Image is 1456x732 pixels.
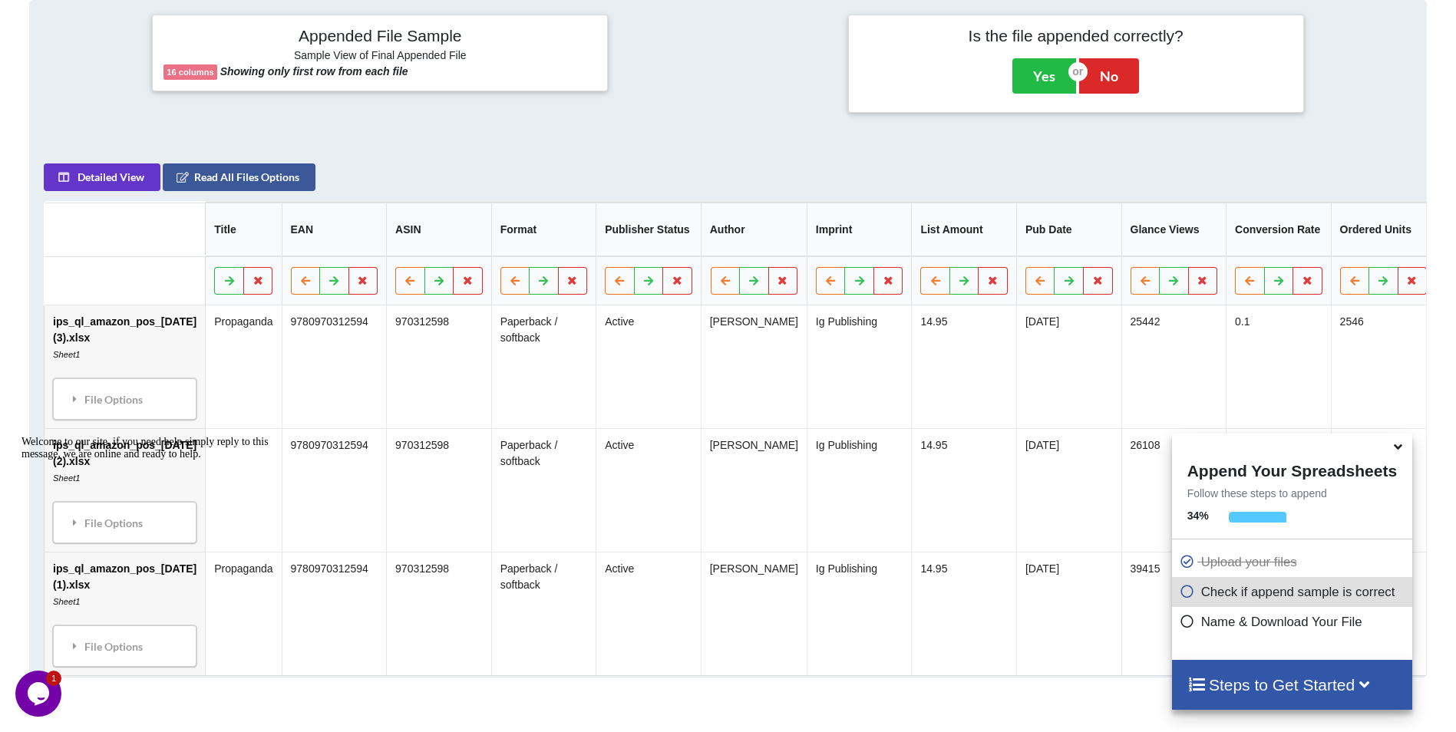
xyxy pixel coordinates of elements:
[807,203,912,257] th: Imprint
[45,429,205,552] td: ips_ql_amazon_pos_[DATE] (2).xlsx
[167,68,214,77] b: 16 columns
[282,203,387,257] th: EAN
[6,6,282,31] div: Welcome to our site, if you need help simply reply to this message, we are online and ready to help.
[1180,612,1408,631] p: Name & Download Your File
[163,164,315,192] button: Read All Files Options
[701,306,807,429] td: [PERSON_NAME]
[282,306,387,429] td: 9780970312594
[53,351,80,360] i: Sheet1
[58,384,192,416] div: File Options
[1331,429,1436,552] td: 2470
[15,430,292,663] iframe: chat widget
[1331,306,1436,429] td: 2546
[912,306,1017,429] td: 14.95
[596,429,701,552] td: Active
[386,203,491,257] th: ASIN
[163,49,596,64] h6: Sample View of Final Appended File
[1121,429,1227,552] td: 26108
[1172,457,1412,480] h4: Append Your Spreadsheets
[6,6,253,30] span: Welcome to our site, if you need help simply reply to this message, we are online and ready to help.
[807,429,912,552] td: Ig Publishing
[44,164,160,192] button: Detailed View
[701,429,807,552] td: [PERSON_NAME]
[220,65,408,77] b: Showing only first row from each file
[1172,486,1412,501] p: Follow these steps to append
[807,552,912,676] td: Ig Publishing
[386,306,491,429] td: 970312598
[1180,582,1408,602] p: Check if append sample is correct
[1331,203,1436,257] th: Ordered Units
[491,429,596,552] td: Paperback / softback
[1226,429,1331,552] td: 0.09
[1180,552,1408,572] p: Upload your files
[1079,58,1139,94] button: No
[860,26,1293,45] h4: Is the file appended correctly?
[1187,675,1397,694] h4: Steps to Get Started
[807,306,912,429] td: Ig Publishing
[282,552,387,676] td: 9780970312594
[491,203,596,257] th: Format
[596,552,701,676] td: Active
[912,552,1017,676] td: 14.95
[1016,203,1121,257] th: Pub Date
[1121,203,1227,257] th: Glance Views
[45,306,205,429] td: ips_ql_amazon_pos_[DATE] (3).xlsx
[282,429,387,552] td: 9780970312594
[1226,306,1331,429] td: 0.1
[1187,509,1209,522] b: 34 %
[15,671,64,717] iframe: chat widget
[912,429,1017,552] td: 14.95
[205,203,281,257] th: Title
[701,203,807,257] th: Author
[1016,306,1121,429] td: [DATE]
[386,552,491,676] td: 970312598
[163,26,596,48] h4: Appended File Sample
[596,306,701,429] td: Active
[701,552,807,676] td: [PERSON_NAME]
[205,306,281,429] td: Propaganda
[491,552,596,676] td: Paperback / softback
[491,306,596,429] td: Paperback / softback
[1226,203,1331,257] th: Conversion Rate
[1016,552,1121,676] td: [DATE]
[1121,552,1227,676] td: 39415
[1016,429,1121,552] td: [DATE]
[1121,306,1227,429] td: 25442
[386,429,491,552] td: 970312598
[912,203,1017,257] th: List Amount
[596,203,701,257] th: Publisher Status
[1012,58,1076,94] button: Yes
